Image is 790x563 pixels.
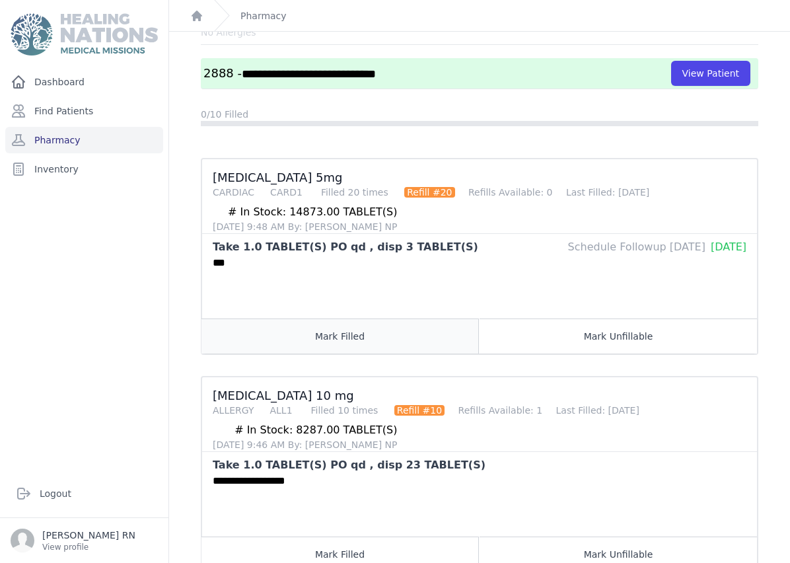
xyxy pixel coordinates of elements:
span: Last Filled: [DATE] [556,405,639,416]
h3: [MEDICAL_DATA] 10 mg [213,388,746,417]
button: Mark Filled [201,319,479,354]
span: No Allergies [201,26,256,39]
div: Schedule Followup [DATE] [568,239,705,255]
a: Logout [11,480,158,507]
div: 0/10 Filled [201,108,758,121]
div: # In Stock: 8287.00 TABLET(S) [213,422,398,438]
span: Refills Available: 1 [458,405,543,416]
span: Filled 10 times [308,405,381,416]
span: Refill #10 [394,405,445,416]
a: Pharmacy [5,127,163,153]
div: Take 1.0 TABLET(S) PO qd , disp 3 TABLET(S) [213,239,478,255]
div: CARD1 [270,186,303,199]
div: [DATE] 9:46 AM By: [PERSON_NAME] NP [213,438,398,451]
div: # In Stock: 14873.00 TABLET(S) [213,204,398,220]
div: [DATE] [711,239,746,255]
span: Last Filled: [DATE] [566,187,649,198]
a: Find Patients [5,98,163,124]
div: ALL1 [269,404,292,417]
div: Take 1.0 TABLET(S) PO qd , disp 23 TABLET(S) [213,457,485,473]
span: Refill #20 [404,187,454,198]
p: View profile [42,542,135,552]
a: Pharmacy [240,9,287,22]
div: [DATE] 9:48 AM By: [PERSON_NAME] NP [213,220,398,233]
span: Filled 20 times [318,187,391,198]
span: Refills Available: 0 [468,187,553,198]
a: Inventory [5,156,163,182]
button: View Patient [671,61,750,86]
a: Dashboard [5,69,163,95]
div: CARDIAC [213,186,254,199]
div: ALLERGY [213,404,254,417]
button: Mark Unfillable [480,319,757,354]
p: [PERSON_NAME] RN [42,529,135,542]
img: Medical Missions EMR [11,13,157,56]
h3: [MEDICAL_DATA] 5mg [213,170,746,199]
a: [PERSON_NAME] RN View profile [11,529,158,552]
h3: 2888 - [203,65,671,82]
